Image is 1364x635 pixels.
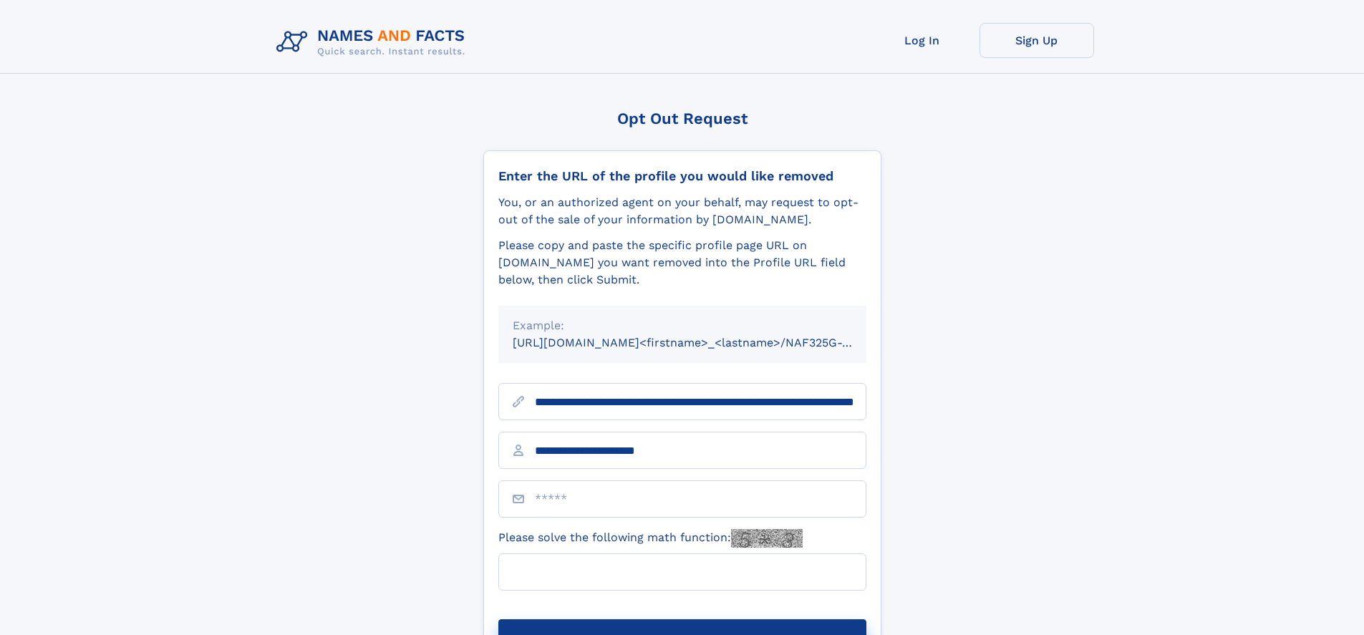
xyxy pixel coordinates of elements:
[498,529,803,548] label: Please solve the following math function:
[483,110,881,127] div: Opt Out Request
[498,168,866,184] div: Enter the URL of the profile you would like removed
[980,23,1094,58] a: Sign Up
[271,23,477,62] img: Logo Names and Facts
[498,194,866,228] div: You, or an authorized agent on your behalf, may request to opt-out of the sale of your informatio...
[498,237,866,289] div: Please copy and paste the specific profile page URL on [DOMAIN_NAME] you want removed into the Pr...
[513,336,894,349] small: [URL][DOMAIN_NAME]<firstname>_<lastname>/NAF325G-xxxxxxxx
[513,317,852,334] div: Example:
[865,23,980,58] a: Log In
